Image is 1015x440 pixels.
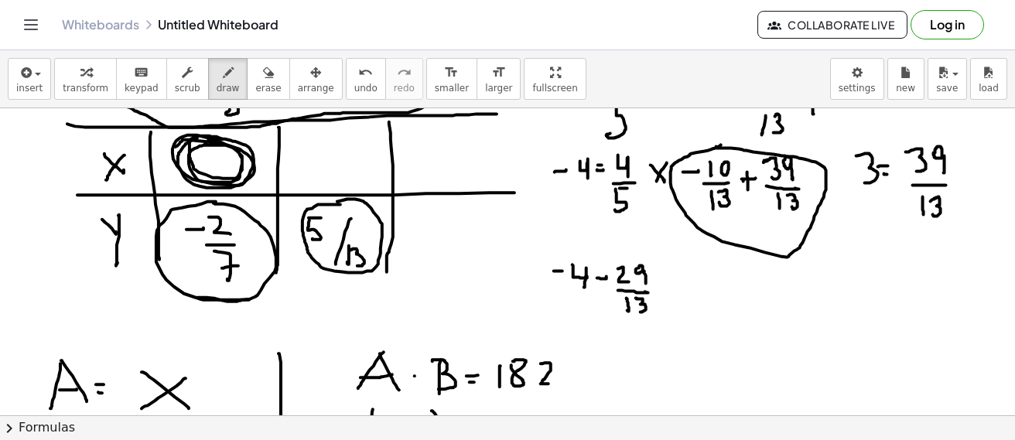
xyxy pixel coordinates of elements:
[289,58,343,100] button: arrange
[116,58,167,100] button: keyboardkeypad
[485,83,512,94] span: larger
[298,83,334,94] span: arrange
[62,17,139,32] a: Whiteboards
[426,58,477,100] button: format_sizesmaller
[444,63,459,82] i: format_size
[830,58,884,100] button: settings
[166,58,209,100] button: scrub
[970,58,1007,100] button: load
[839,83,876,94] span: settings
[125,83,159,94] span: keypad
[54,58,117,100] button: transform
[134,63,149,82] i: keyboard
[8,58,51,100] button: insert
[757,11,907,39] button: Collaborate Live
[217,83,240,94] span: draw
[524,58,586,100] button: fullscreen
[385,58,423,100] button: redoredo
[394,83,415,94] span: redo
[16,83,43,94] span: insert
[477,58,521,100] button: format_sizelarger
[771,18,894,32] span: Collaborate Live
[255,83,281,94] span: erase
[397,63,412,82] i: redo
[532,83,577,94] span: fullscreen
[19,12,43,37] button: Toggle navigation
[346,58,386,100] button: undoundo
[887,58,924,100] button: new
[358,63,373,82] i: undo
[491,63,506,82] i: format_size
[208,58,248,100] button: draw
[354,83,378,94] span: undo
[896,83,915,94] span: new
[928,58,967,100] button: save
[435,83,469,94] span: smaller
[979,83,999,94] span: load
[175,83,200,94] span: scrub
[247,58,289,100] button: erase
[911,10,984,39] button: Log in
[936,83,958,94] span: save
[63,83,108,94] span: transform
